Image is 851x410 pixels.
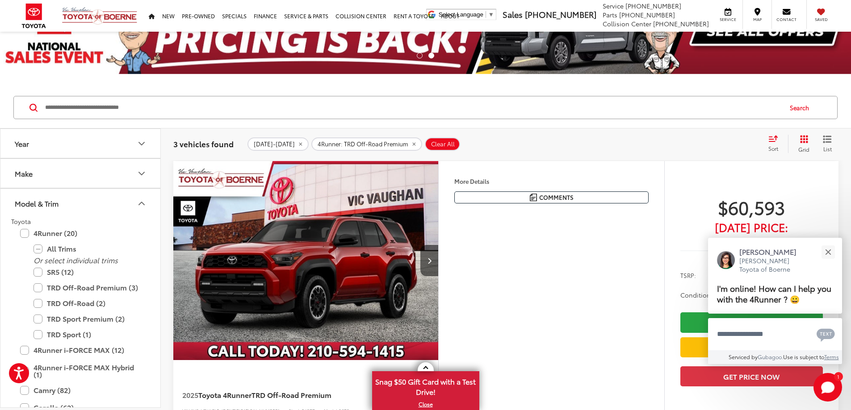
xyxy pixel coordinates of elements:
input: Search by Make, Model, or Keyword [44,97,781,118]
span: Service [718,17,738,22]
button: Comments [454,191,649,203]
span: [PHONE_NUMBER] [619,10,675,19]
label: 4Runner i-FORCE MAX (12) [20,342,141,358]
button: remove 2025-2026 [247,137,309,151]
span: [PHONE_NUMBER] [625,1,681,10]
span: Service [603,1,624,10]
button: Next image [420,245,438,276]
button: Search [781,96,822,119]
span: List [823,145,832,153]
h4: More Details [454,178,649,184]
span: ▼ [488,11,494,18]
button: Clear All [425,137,460,151]
button: Toggle Chat Window [813,373,842,402]
textarea: Type your message [708,318,842,350]
button: Model & TrimModel & Trim [0,189,161,218]
label: TRD Sport Premium (2) [34,311,141,327]
label: TRD Off-Road Premium (3) [34,280,141,295]
label: Camry (82) [20,382,141,398]
span: TSRP: [680,271,696,280]
p: [PERSON_NAME] [739,247,805,257]
button: Close [818,242,838,261]
img: Vic Vaughan Toyota of Boerne [62,7,138,25]
a: Terms [824,353,839,360]
button: remove 4Runner: TRD%20Off-Road%20Premium [311,137,422,151]
div: Close[PERSON_NAME][PERSON_NAME] Toyota of BoerneI'm online! How can I help you with the 4Runner ?... [708,238,842,364]
svg: Start Chat [813,373,842,402]
a: Value Your Trade [680,337,823,357]
span: Snag $50 Gift Card with a Test Drive! [373,372,478,399]
span: Map [747,17,767,22]
button: Select sort value [764,135,788,153]
span: 2025 [182,389,198,400]
button: MakeMake [0,159,161,188]
span: Collision Center [603,19,651,28]
span: [PHONE_NUMBER] [525,8,596,20]
span: Parts [603,10,617,19]
span: Use is subject to [783,353,824,360]
span: Comments [539,193,574,202]
a: Select Language​ [439,11,494,18]
span: Sales [503,8,523,20]
span: Toyota [11,217,31,226]
span: Grid [798,145,809,153]
div: Make [136,168,147,179]
button: List View [816,135,838,153]
a: 2025 Toyota 4Runner TRD Off-Road Premium PT4WD2025 Toyota 4Runner TRD Off-Road Premium PT4WD2025 ... [173,161,439,360]
img: 2025 Toyota 4Runner TRD Off-Road Premium PT4WD [173,161,439,360]
label: SR5 (12) [34,264,141,280]
button: Chat with SMS [814,324,838,344]
span: 3 vehicles found [173,138,234,149]
span: Saved [811,17,831,22]
button: Get Price Now [680,366,823,386]
div: Year [15,139,29,148]
label: 4Runner i-FORCE MAX Hybrid (1) [20,360,141,382]
a: 2025Toyota 4RunnerTRD Off-Road Premium [182,390,398,400]
a: Check Availability [680,312,823,332]
label: All Trims [34,241,141,257]
span: Toyota 4Runner [198,389,252,400]
div: Make [15,169,33,178]
span: Select Language [439,11,483,18]
label: TRD Off-Road (2) [34,295,141,311]
span: Contact [776,17,797,22]
span: [DATE]-[DATE] [254,141,295,148]
span: 1 [837,374,839,378]
svg: Text [817,327,835,342]
i: Or select individual trims [34,255,118,265]
span: Conditional Toyota Offers [680,290,769,299]
div: Model & Trim [15,199,59,207]
button: YearYear [0,129,161,158]
span: $60,593 [680,196,823,218]
div: Model & Trim [136,198,147,209]
span: TRD Off-Road Premium [252,389,331,400]
span: I'm online! How can I help you with the 4Runner ? 😀 [717,282,831,305]
button: Conditional Toyota Offers [680,290,771,299]
img: Comments [530,194,537,201]
button: Grid View [788,135,816,153]
span: Clear All [431,141,455,148]
div: Year [136,138,147,149]
span: [DATE] Price: [680,223,823,232]
span: Serviced by [729,353,758,360]
p: [PERSON_NAME] Toyota of Boerne [739,257,805,274]
span: 4Runner: TRD Off-Road Premium [318,141,408,148]
span: ​ [486,11,486,18]
span: [PHONE_NUMBER] [653,19,709,28]
div: 2025 Toyota 4Runner TRD Off-Road Premium 0 [173,161,439,360]
label: 4Runner (20) [20,225,141,241]
span: Sort [768,145,778,152]
a: Gubagoo. [758,353,783,360]
label: TRD Sport (1) [34,327,141,342]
